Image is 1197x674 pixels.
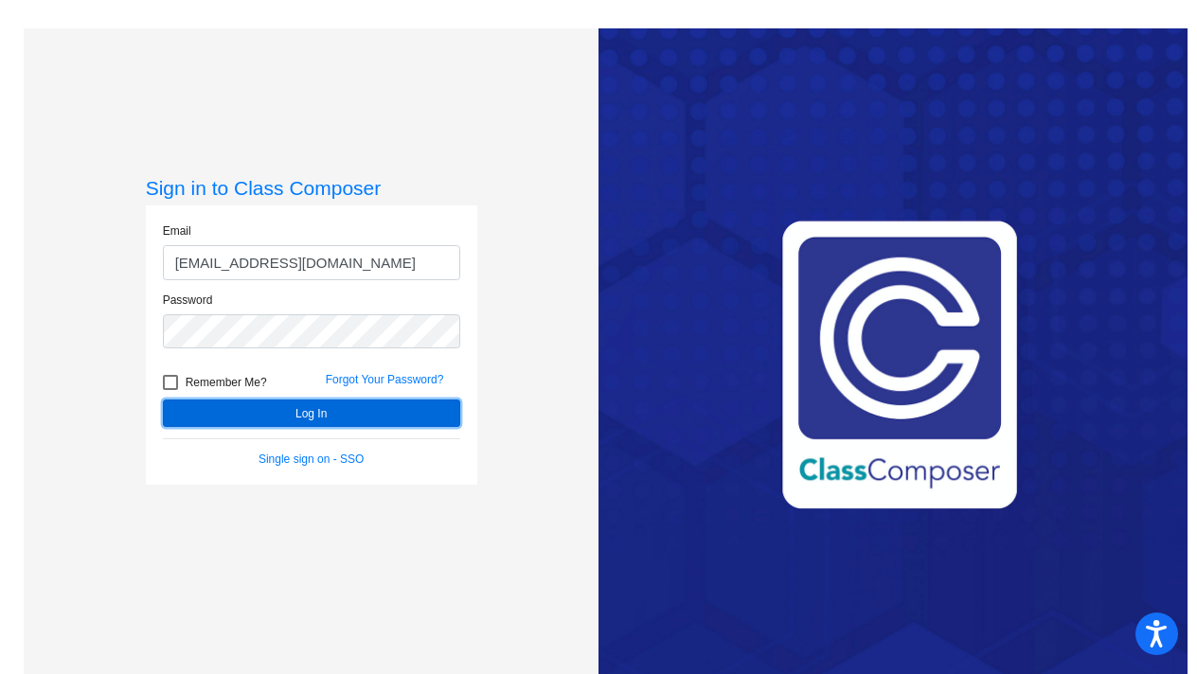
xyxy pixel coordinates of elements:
h3: Sign in to Class Composer [146,176,477,200]
label: Password [163,292,213,309]
button: Log In [163,399,460,427]
a: Forgot Your Password? [326,373,444,386]
span: Remember Me? [186,371,267,394]
a: Single sign on - SSO [259,452,364,466]
label: Email [163,222,191,239]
